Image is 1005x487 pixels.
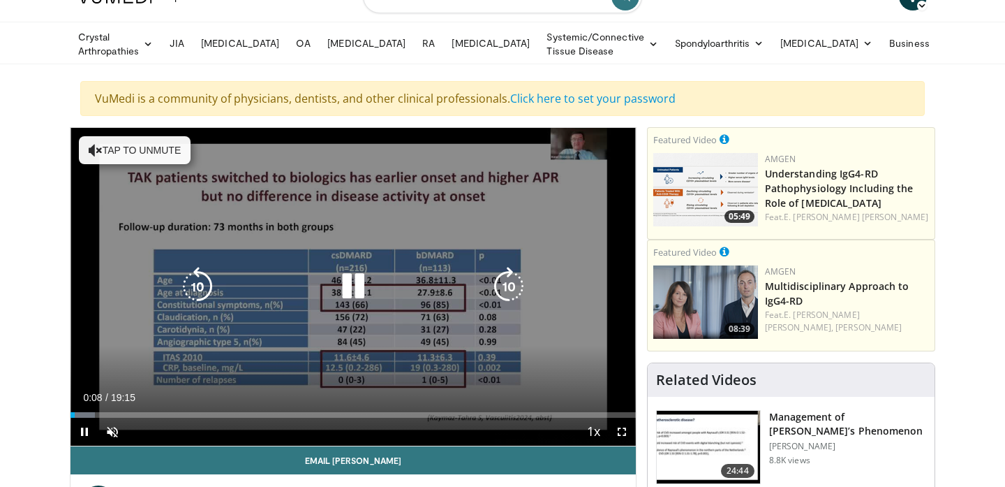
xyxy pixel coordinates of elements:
div: Progress Bar [70,412,636,418]
a: Spondyloarthritis [667,29,772,57]
p: [PERSON_NAME] [769,441,926,452]
p: 8.8K views [769,455,810,466]
a: [PERSON_NAME] [835,321,902,333]
a: 08:39 [653,266,758,339]
a: Understanding IgG4-RD Pathophysiology Including the Role of [MEDICAL_DATA] [765,167,914,210]
span: 05:49 [724,210,754,223]
div: Feat. [765,309,929,334]
a: [MEDICAL_DATA] [319,29,414,57]
a: E. [PERSON_NAME] [PERSON_NAME], [765,309,860,333]
a: [MEDICAL_DATA] [772,29,881,57]
a: E. [PERSON_NAME] [PERSON_NAME] [784,211,928,223]
button: Fullscreen [608,418,636,446]
a: RA [414,29,443,57]
span: 19:15 [111,392,135,403]
span: 08:39 [724,323,754,335]
a: Amgen [765,153,796,165]
video-js: Video Player [70,128,636,446]
a: Amgen [765,266,796,277]
small: Featured Video [653,133,717,146]
a: Systemic/Connective Tissue Disease [538,30,666,58]
button: Tap to unmute [79,136,191,164]
div: VuMedi is a community of physicians, dentists, and other clinical professionals. [80,81,925,116]
span: / [105,392,108,403]
img: 3e5b4ad1-6d9b-4d8f-ba8e-7f7d389ba880.png.150x105_q85_crop-smart_upscale.png [653,153,758,226]
a: 24:44 Management of [PERSON_NAME]’s Phenomenon [PERSON_NAME] 8.8K views [656,410,926,484]
a: Multidisciplinary Approach to IgG4-RD [765,279,909,307]
a: Business [881,29,952,57]
span: 0:08 [83,392,102,403]
a: JIA [161,29,193,57]
a: 05:49 [653,153,758,226]
button: Pause [70,418,98,446]
img: 0ab93b1b-9cd9-47fd-b863-2caeacc814e4.150x105_q85_crop-smart_upscale.jpg [657,411,760,484]
a: Click here to set your password [510,91,676,106]
h3: Management of [PERSON_NAME]’s Phenomenon [769,410,926,438]
img: 04ce378e-5681-464e-a54a-15375da35326.png.150x105_q85_crop-smart_upscale.png [653,266,758,339]
button: Playback Rate [580,418,608,446]
div: Feat. [765,211,929,224]
a: [MEDICAL_DATA] [193,29,288,57]
h4: Related Videos [656,372,757,388]
span: 24:44 [721,464,754,478]
a: Crystal Arthropathies [70,30,161,58]
a: [MEDICAL_DATA] [443,29,538,57]
a: OA [288,29,319,57]
a: Email [PERSON_NAME] [70,446,636,474]
small: Featured Video [653,246,717,259]
button: Unmute [98,418,126,446]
